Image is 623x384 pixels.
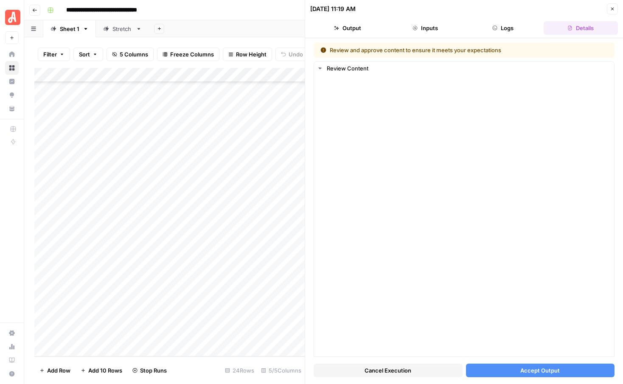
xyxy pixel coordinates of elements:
button: Add 10 Rows [76,364,127,377]
span: Cancel Execution [365,366,411,375]
button: Accept Output [466,364,615,377]
a: Opportunities [5,88,19,102]
a: Your Data [5,102,19,115]
button: Undo [275,48,309,61]
div: 24 Rows [222,364,258,377]
span: Sort [79,50,90,59]
a: Learning Hub [5,353,19,367]
a: Home [5,48,19,61]
button: Sort [73,48,103,61]
button: Freeze Columns [157,48,219,61]
span: Stop Runs [140,366,167,375]
span: Add 10 Rows [88,366,122,375]
span: Freeze Columns [170,50,214,59]
button: Logs [466,21,540,35]
button: Row Height [223,48,272,61]
button: Stop Runs [127,364,172,377]
button: Filter [38,48,70,61]
span: Accept Output [520,366,560,375]
button: 5 Columns [107,48,154,61]
span: 5 Columns [120,50,148,59]
button: Inputs [388,21,462,35]
div: 5/5 Columns [258,364,305,377]
button: Review Content [314,62,614,75]
button: Workspace: Angi [5,7,19,28]
a: Stretch [96,20,149,37]
div: Review and approve content to ensure it meets your expectations [320,46,555,54]
span: Add Row [47,366,70,375]
div: Stretch [112,25,132,33]
div: Sheet 1 [60,25,79,33]
a: Insights [5,75,19,88]
button: Details [544,21,618,35]
span: Row Height [236,50,267,59]
a: Browse [5,61,19,75]
div: Review Content [327,64,609,73]
button: Help + Support [5,367,19,381]
a: Usage [5,340,19,353]
span: Undo [289,50,303,59]
a: Sheet 1 [43,20,96,37]
button: Add Row [34,364,76,377]
span: Filter [43,50,57,59]
div: [DATE] 11:19 AM [310,5,356,13]
img: Angi Logo [5,10,20,25]
a: Settings [5,326,19,340]
button: Cancel Execution [314,364,463,377]
button: Output [310,21,384,35]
